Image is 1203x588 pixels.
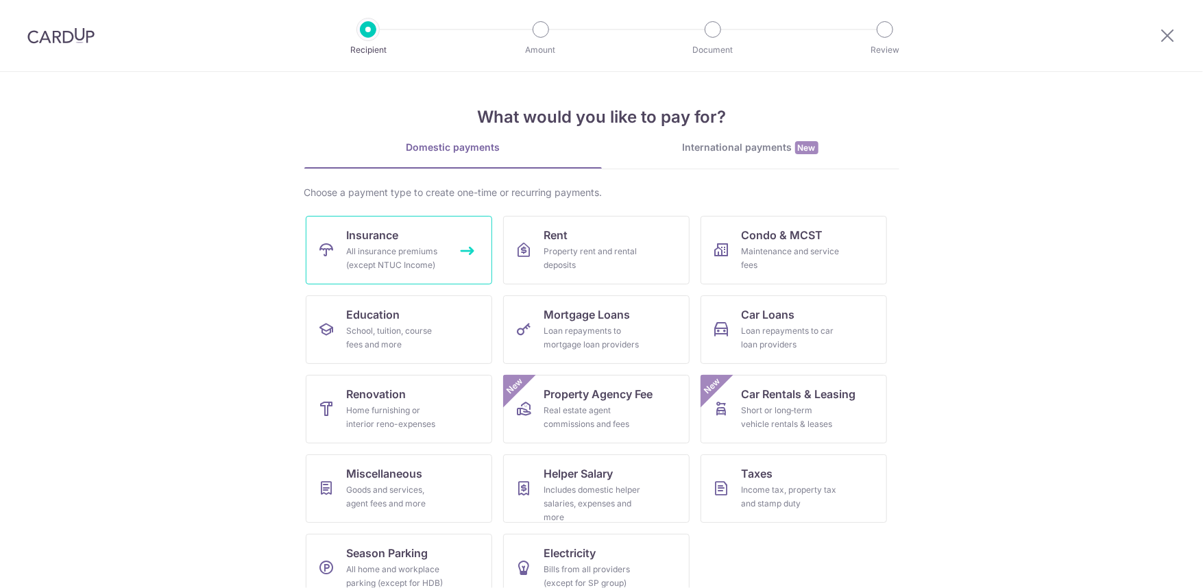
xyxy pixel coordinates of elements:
div: Property rent and rental deposits [544,245,643,272]
a: RenovationHome furnishing or interior reno-expenses [306,375,492,443]
p: Recipient [317,43,419,57]
a: RentProperty rent and rental deposits [503,216,690,284]
div: Loan repayments to mortgage loan providers [544,324,643,352]
p: Amount [490,43,592,57]
span: Car Loans [742,306,795,323]
div: International payments [602,140,899,155]
div: Short or long‑term vehicle rentals & leases [742,404,840,431]
div: Maintenance and service fees [742,245,840,272]
span: Electricity [544,545,596,561]
div: Goods and services, agent fees and more [347,483,446,511]
div: Domestic payments [304,140,602,154]
span: Rent [544,227,568,243]
span: Season Parking [347,545,428,561]
span: Miscellaneous [347,465,423,482]
div: Income tax, property tax and stamp duty [742,483,840,511]
div: Loan repayments to car loan providers [742,324,840,352]
span: Insurance [347,227,399,243]
span: Car Rentals & Leasing [742,386,856,402]
a: Car Rentals & LeasingShort or long‑term vehicle rentals & leasesNew [701,375,887,443]
span: Helper Salary [544,465,613,482]
span: Taxes [742,465,773,482]
span: Education [347,306,400,323]
div: Includes domestic helper salaries, expenses and more [544,483,643,524]
h4: What would you like to pay for? [304,105,899,130]
a: InsuranceAll insurance premiums (except NTUC Income) [306,216,492,284]
a: Property Agency FeeReal estate agent commissions and feesNew [503,375,690,443]
p: Document [662,43,764,57]
span: New [503,375,526,397]
a: Mortgage LoansLoan repayments to mortgage loan providers [503,295,690,364]
span: Property Agency Fee [544,386,653,402]
div: Real estate agent commissions and fees [544,404,643,431]
span: New [701,375,723,397]
a: TaxesIncome tax, property tax and stamp duty [701,454,887,523]
a: Helper SalaryIncludes domestic helper salaries, expenses and more [503,454,690,523]
span: Renovation [347,386,406,402]
p: Review [834,43,936,57]
div: School, tuition, course fees and more [347,324,446,352]
div: Home furnishing or interior reno-expenses [347,404,446,431]
a: MiscellaneousGoods and services, agent fees and more [306,454,492,523]
span: Mortgage Loans [544,306,631,323]
a: Condo & MCSTMaintenance and service fees [701,216,887,284]
a: EducationSchool, tuition, course fees and more [306,295,492,364]
div: All insurance premiums (except NTUC Income) [347,245,446,272]
span: New [795,141,818,154]
span: Condo & MCST [742,227,823,243]
a: Car LoansLoan repayments to car loan providers [701,295,887,364]
img: CardUp [27,27,95,44]
div: Choose a payment type to create one-time or recurring payments. [304,186,899,199]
